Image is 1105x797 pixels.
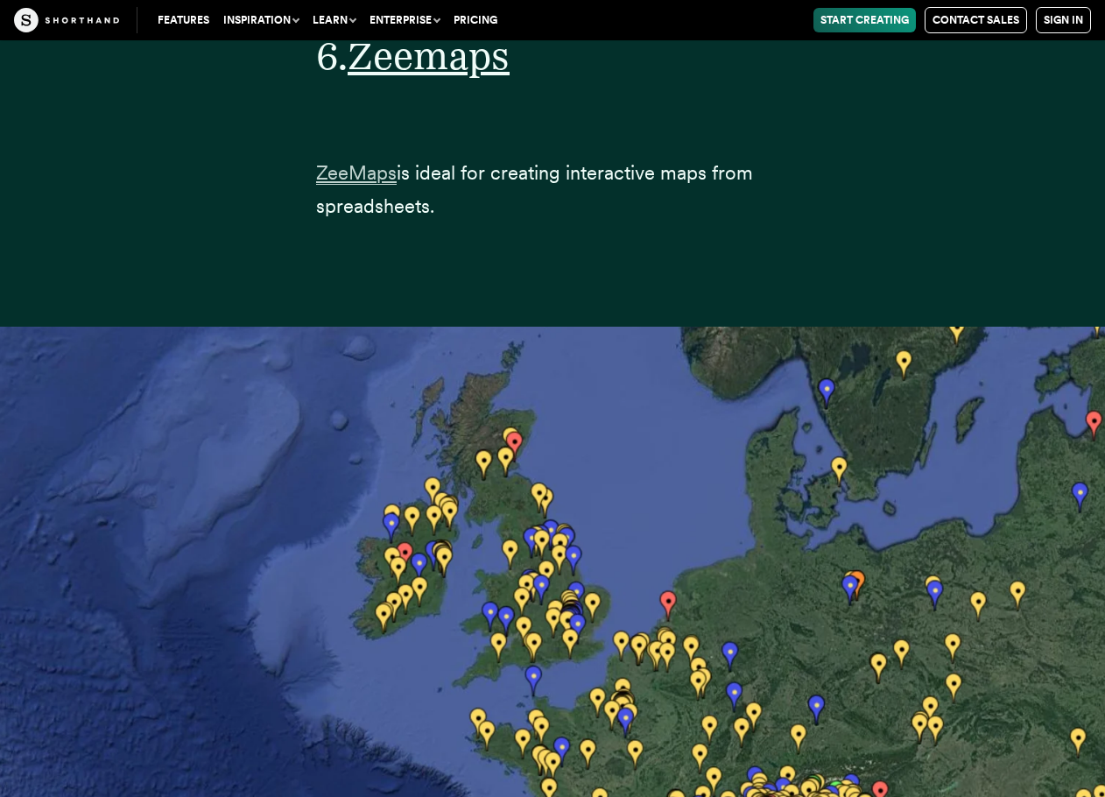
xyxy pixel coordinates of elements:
[316,32,348,79] span: 6.
[306,8,362,32] button: Learn
[362,8,447,32] button: Enterprise
[316,161,753,216] span: is ideal for creating interactive maps from spreadsheets.
[316,161,397,184] a: ZeeMaps
[216,8,306,32] button: Inspiration
[151,8,216,32] a: Features
[316,161,397,185] span: ZeeMaps
[447,8,504,32] a: Pricing
[14,8,119,32] img: The Craft
[925,7,1027,33] a: Contact Sales
[348,32,510,79] a: Zeemaps
[1036,7,1091,33] a: Sign in
[813,8,916,32] a: Start Creating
